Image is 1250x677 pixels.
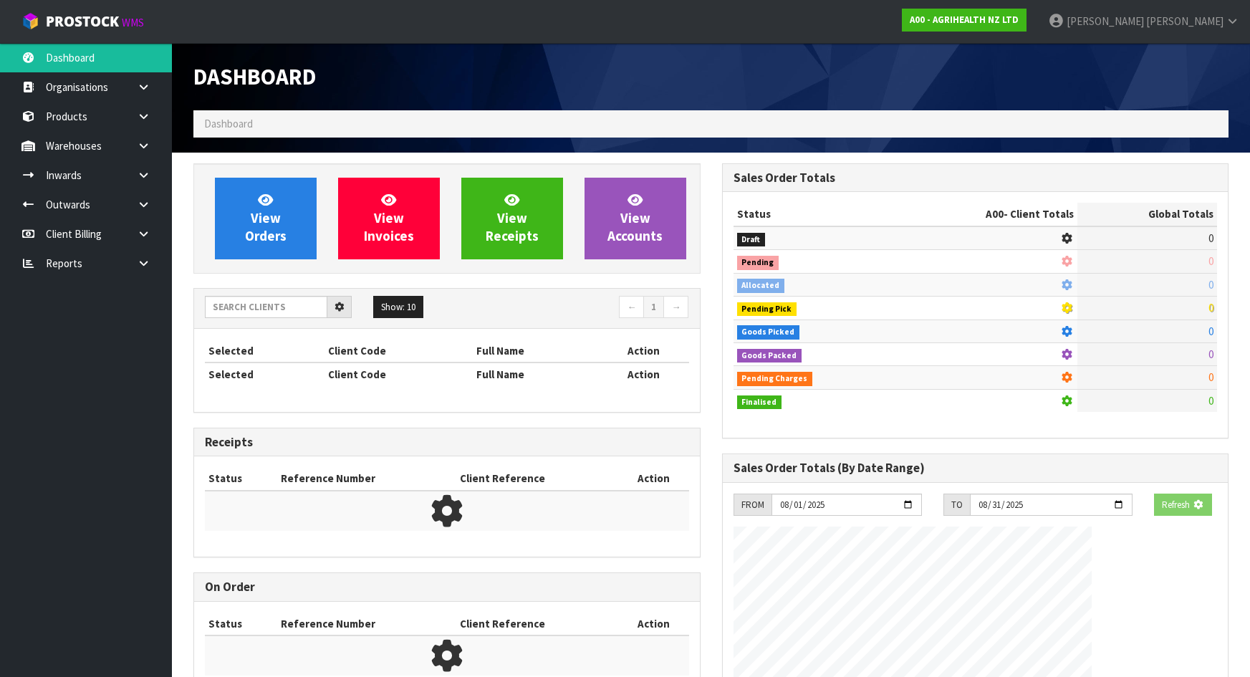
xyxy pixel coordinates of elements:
[1146,14,1223,28] span: [PERSON_NAME]
[737,256,779,270] span: Pending
[1208,394,1213,408] span: 0
[943,494,970,517] div: TO
[643,296,664,319] a: 1
[193,62,316,91] span: Dashboard
[599,362,689,385] th: Action
[205,436,689,449] h3: Receipts
[486,191,539,245] span: View Receipts
[893,203,1077,226] th: - Client Totals
[1067,14,1144,28] span: [PERSON_NAME]
[456,613,620,635] th: Client Reference
[1208,370,1213,384] span: 0
[461,178,563,259] a: ViewReceipts
[1208,347,1213,361] span: 0
[737,349,802,363] span: Goods Packed
[737,279,785,293] span: Allocated
[458,296,689,321] nav: Page navigation
[338,178,440,259] a: ViewInvoices
[1208,254,1213,268] span: 0
[734,494,771,517] div: FROM
[473,362,599,385] th: Full Name
[619,296,644,319] a: ←
[585,178,686,259] a: ViewAccounts
[205,613,277,635] th: Status
[205,362,324,385] th: Selected
[734,203,893,226] th: Status
[456,467,620,490] th: Client Reference
[607,191,663,245] span: View Accounts
[986,207,1004,221] span: A00
[734,171,1218,185] h3: Sales Order Totals
[737,233,766,247] span: Draft
[663,296,688,319] a: →
[277,613,456,635] th: Reference Number
[46,12,119,31] span: ProStock
[205,340,324,362] th: Selected
[619,613,688,635] th: Action
[1077,203,1217,226] th: Global Totals
[205,580,689,594] h3: On Order
[737,325,800,340] span: Goods Picked
[737,372,813,386] span: Pending Charges
[324,362,473,385] th: Client Code
[1154,494,1211,517] button: Refresh
[473,340,599,362] th: Full Name
[734,461,1218,475] h3: Sales Order Totals (By Date Range)
[364,191,414,245] span: View Invoices
[205,296,327,318] input: Search clients
[215,178,317,259] a: ViewOrders
[277,467,456,490] th: Reference Number
[737,302,797,317] span: Pending Pick
[902,9,1027,32] a: A00 - AGRIHEALTH NZ LTD
[245,191,287,245] span: View Orders
[205,467,277,490] th: Status
[21,12,39,30] img: cube-alt.png
[324,340,473,362] th: Client Code
[1208,325,1213,338] span: 0
[910,14,1019,26] strong: A00 - AGRIHEALTH NZ LTD
[1208,278,1213,292] span: 0
[737,395,782,410] span: Finalised
[1208,231,1213,245] span: 0
[1208,301,1213,315] span: 0
[599,340,689,362] th: Action
[619,467,688,490] th: Action
[204,117,253,130] span: Dashboard
[373,296,423,319] button: Show: 10
[122,16,144,29] small: WMS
